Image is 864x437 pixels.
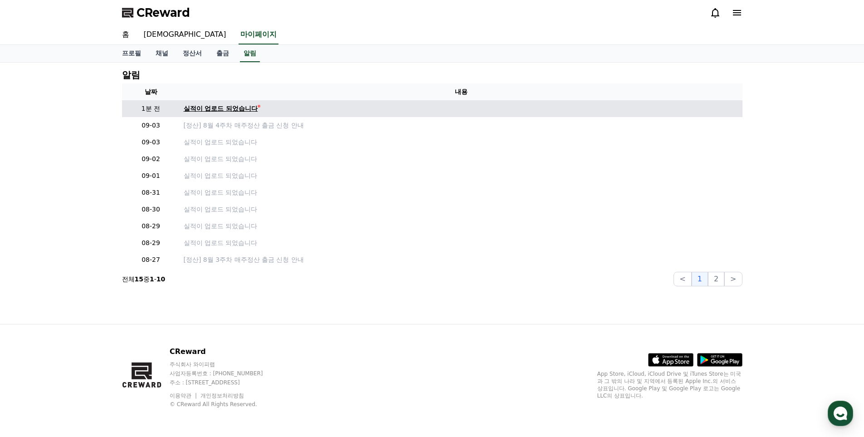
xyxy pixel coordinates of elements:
p: 09-03 [126,137,176,147]
p: 08-30 [126,205,176,214]
a: 홈 [115,25,137,44]
p: 08-31 [126,188,176,197]
p: 08-29 [126,238,176,248]
p: 사업자등록번호 : [PHONE_NUMBER] [170,370,280,377]
p: App Store, iCloud, iCloud Drive 및 iTunes Store는 미국과 그 밖의 나라 및 지역에서 등록된 Apple Inc.의 서비스 상표입니다. Goo... [597,370,742,399]
a: 프로필 [115,45,148,62]
a: 개인정보처리방침 [200,393,244,399]
a: 실적이 업로드 되었습니다 [184,221,739,231]
button: 2 [708,272,724,286]
a: 이용약관 [170,393,198,399]
p: © CReward All Rights Reserved. [170,401,280,408]
th: 내용 [180,83,742,100]
p: 1분 전 [126,104,176,113]
p: 08-29 [126,221,176,231]
a: [정산] 8월 3주차 매주정산 출금 신청 안내 [184,255,739,265]
span: 홈 [29,301,34,309]
div: 실적이 업로드 되었습니다 [184,104,258,113]
strong: 1 [150,275,154,283]
a: 알림 [240,45,260,62]
p: 09-03 [126,121,176,130]
a: 실적이 업로드 되었습니다 [184,104,739,113]
p: CReward [170,346,280,357]
a: 홈 [3,288,60,310]
span: 설정 [140,301,151,309]
button: 1 [692,272,708,286]
p: 주소 : [STREET_ADDRESS] [170,379,280,386]
a: 채널 [148,45,176,62]
p: 08-27 [126,255,176,265]
a: [DEMOGRAPHIC_DATA] [137,25,234,44]
span: CReward [137,5,190,20]
a: 실적이 업로드 되었습니다 [184,154,739,164]
p: 주식회사 와이피랩 [170,361,280,368]
a: 대화 [60,288,117,310]
p: 전체 중 - [122,275,166,284]
th: 날짜 [122,83,180,100]
span: 대화 [83,302,94,309]
a: 설정 [117,288,174,310]
a: 실적이 업로드 되었습니다 [184,188,739,197]
h4: 알림 [122,70,140,80]
a: 마이페이지 [239,25,278,44]
a: 실적이 업로드 되었습니다 [184,137,739,147]
a: 실적이 업로드 되었습니다 [184,205,739,214]
button: > [724,272,742,286]
p: 09-01 [126,171,176,181]
strong: 10 [156,275,165,283]
a: 실적이 업로드 되었습니다 [184,238,739,248]
a: CReward [122,5,190,20]
a: 출금 [209,45,236,62]
p: 09-02 [126,154,176,164]
strong: 15 [135,275,143,283]
a: 정산서 [176,45,209,62]
a: [정산] 8월 4주차 매주정산 출금 신청 안내 [184,121,739,130]
a: 실적이 업로드 되었습니다 [184,171,739,181]
button: < [674,272,691,286]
